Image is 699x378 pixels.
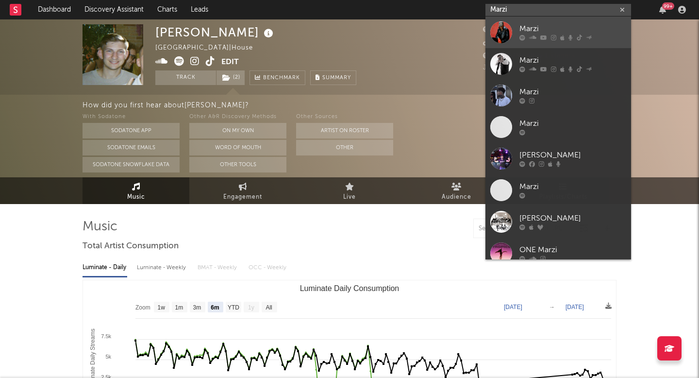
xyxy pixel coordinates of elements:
[296,111,393,123] div: Other Sources
[519,244,626,256] div: ONE Marzi
[504,304,522,310] text: [DATE]
[485,80,631,111] a: Marzi
[193,304,201,311] text: 3m
[189,177,296,204] a: Engagement
[127,191,145,203] span: Music
[83,259,127,276] div: Luminate - Daily
[83,100,699,111] div: How did you first hear about [PERSON_NAME] ?
[83,140,180,155] button: Sodatone Emails
[403,177,510,204] a: Audience
[519,118,626,130] div: Marzi
[549,304,555,310] text: →
[83,241,179,252] span: Total Artist Consumption
[248,304,254,311] text: 1y
[659,6,666,14] button: 99+
[485,4,631,16] input: Search for artists
[250,70,305,85] a: Benchmark
[519,181,626,193] div: Marzi
[474,225,576,233] input: Search by song name or URL
[101,333,111,339] text: 7.5k
[83,111,180,123] div: With Sodatone
[483,53,575,59] span: 14,957 Monthly Listeners
[343,191,356,203] span: Live
[266,304,272,311] text: All
[485,238,631,269] a: ONE Marzi
[189,111,286,123] div: Other A&R Discovery Methods
[485,174,631,206] a: Marzi
[216,70,245,85] button: (2)
[485,143,631,174] a: [PERSON_NAME]
[442,191,471,203] span: Audience
[189,157,286,172] button: Other Tools
[137,259,188,276] div: Luminate - Weekly
[483,65,541,71] span: Jump Score: 60.0
[83,177,189,204] a: Music
[158,304,166,311] text: 1w
[300,284,399,292] text: Luminate Daily Consumption
[485,111,631,143] a: Marzi
[155,42,264,54] div: [GEOGRAPHIC_DATA] | House
[263,72,300,84] span: Benchmark
[662,2,674,10] div: 99 +
[322,75,351,81] span: Summary
[519,55,626,67] div: Marzi
[175,304,183,311] text: 1m
[296,140,393,155] button: Other
[485,206,631,238] a: [PERSON_NAME]
[519,23,626,35] div: Marzi
[155,70,216,85] button: Track
[483,27,507,33] span: 288
[483,40,512,46] span: 2,813
[105,354,111,360] text: 5k
[296,123,393,138] button: Artist on Roster
[485,48,631,80] a: Marzi
[189,140,286,155] button: Word Of Mouth
[519,150,626,161] div: [PERSON_NAME]
[216,70,245,85] span: ( 2 )
[83,123,180,138] button: Sodatone App
[566,304,584,310] text: [DATE]
[221,56,239,69] button: Edit
[519,86,626,98] div: Marzi
[223,191,262,203] span: Engagement
[155,24,276,40] div: [PERSON_NAME]
[228,304,239,311] text: YTD
[189,123,286,138] button: On My Own
[211,304,219,311] text: 6m
[485,17,631,48] a: Marzi
[310,70,356,85] button: Summary
[83,157,180,172] button: Sodatone Snowflake Data
[135,304,150,311] text: Zoom
[296,177,403,204] a: Live
[519,213,626,224] div: [PERSON_NAME]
